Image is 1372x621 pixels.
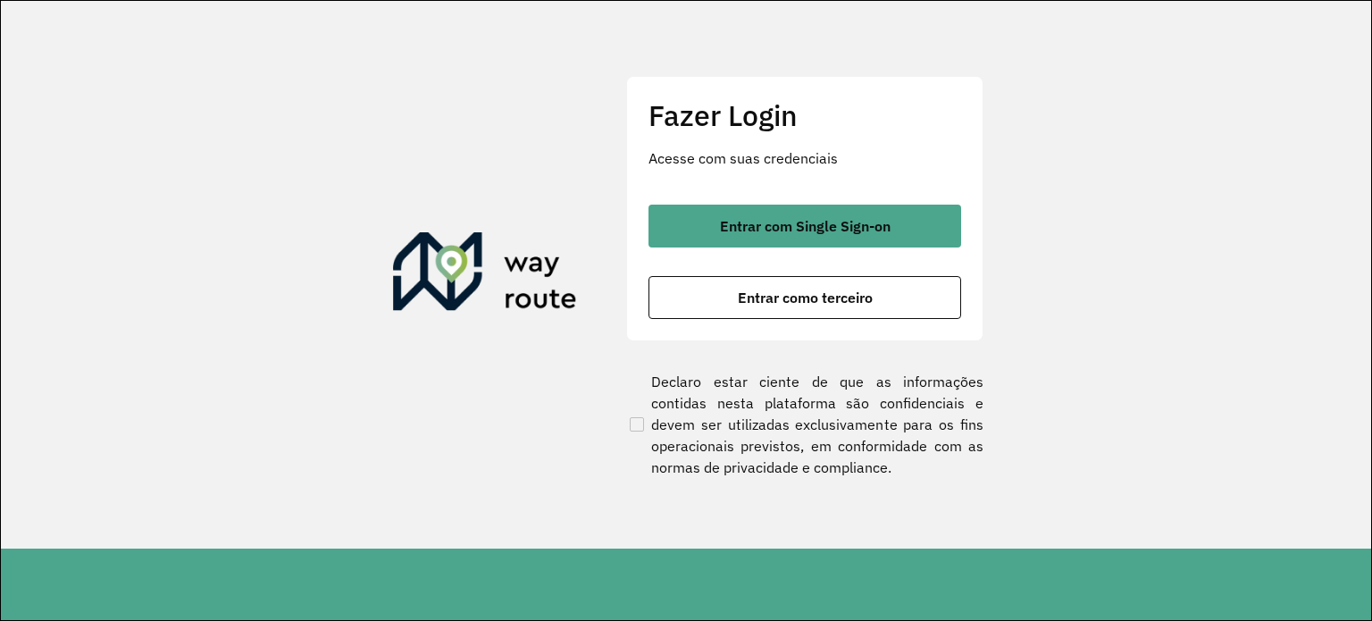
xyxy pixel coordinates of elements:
label: Declaro estar ciente de que as informações contidas nesta plataforma são confidenciais e devem se... [626,371,983,478]
span: Entrar como terceiro [738,290,873,305]
button: button [648,276,961,319]
h2: Fazer Login [648,98,961,132]
p: Acesse com suas credenciais [648,147,961,169]
button: button [648,205,961,248]
span: Entrar com Single Sign-on [720,219,891,233]
img: Roteirizador AmbevTech [393,232,577,318]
